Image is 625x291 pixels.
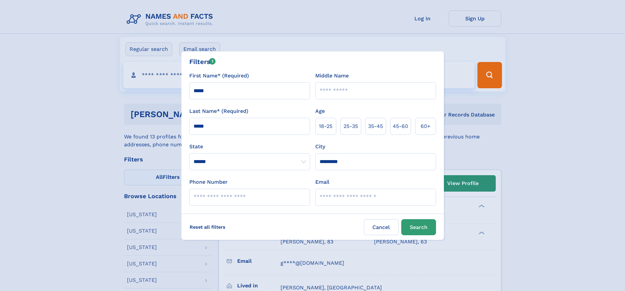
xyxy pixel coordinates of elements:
[189,107,248,115] label: Last Name* (Required)
[319,122,332,130] span: 18‑25
[401,219,436,235] button: Search
[189,72,249,80] label: First Name* (Required)
[189,143,310,151] label: State
[189,57,216,67] div: Filters
[185,219,230,235] label: Reset all filters
[421,122,430,130] span: 60+
[315,143,325,151] label: City
[344,122,358,130] span: 25‑35
[189,178,228,186] label: Phone Number
[315,107,325,115] label: Age
[315,72,349,80] label: Middle Name
[315,178,329,186] label: Email
[368,122,383,130] span: 35‑45
[393,122,408,130] span: 45‑60
[364,219,399,235] label: Cancel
